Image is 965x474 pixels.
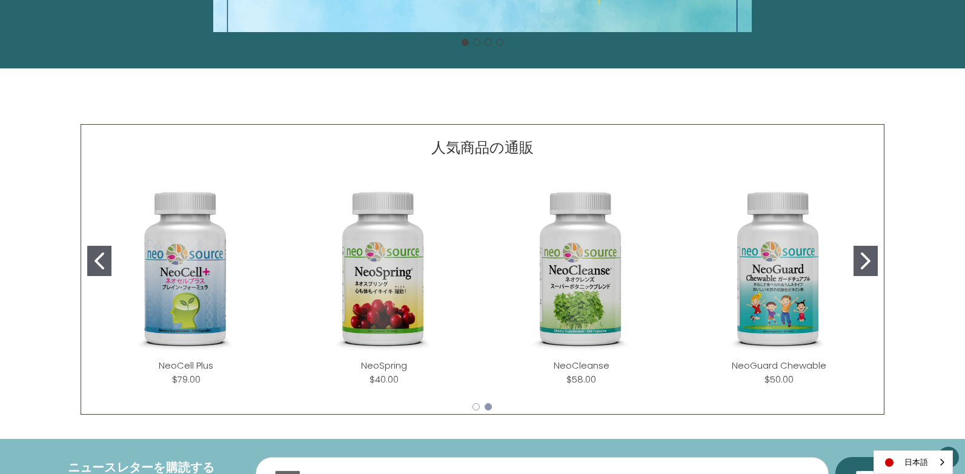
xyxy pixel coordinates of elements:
img: NeoGuard Chewable [690,180,868,358]
button: Go to slide 1 [462,39,469,46]
aside: Language selected: 日本語 [874,450,953,474]
button: Go to slide 3 [485,39,492,46]
div: NeoGuard Chewable [680,171,878,396]
button: Go to slide 1 [473,403,480,410]
a: NeoGuard Chewable [732,359,826,372]
button: Go to slide 4 [496,39,503,46]
div: $40.00 [370,372,399,386]
div: NeoCleanse [483,171,680,396]
div: NeoCell Plus [87,171,285,396]
a: 日本語 [874,451,952,473]
p: 人気商品の通販 [431,137,534,159]
button: Go to slide 2 [854,246,878,276]
div: $50.00 [764,372,794,386]
img: NeoCell Plus [97,180,275,358]
div: Language [874,450,953,474]
div: $79.00 [172,372,201,386]
button: Go to slide 2 [485,403,492,410]
div: NeoSpring [285,171,482,396]
div: $58.00 [566,372,596,386]
img: NeoCleanse [492,180,671,358]
img: NeoSpring [294,180,473,358]
a: NeoCell Plus [159,359,213,372]
a: NeoCleanse [554,359,609,372]
button: Go to slide 2 [473,39,480,46]
button: Go to slide 1 [87,246,111,276]
a: NeoSpring [361,359,407,372]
